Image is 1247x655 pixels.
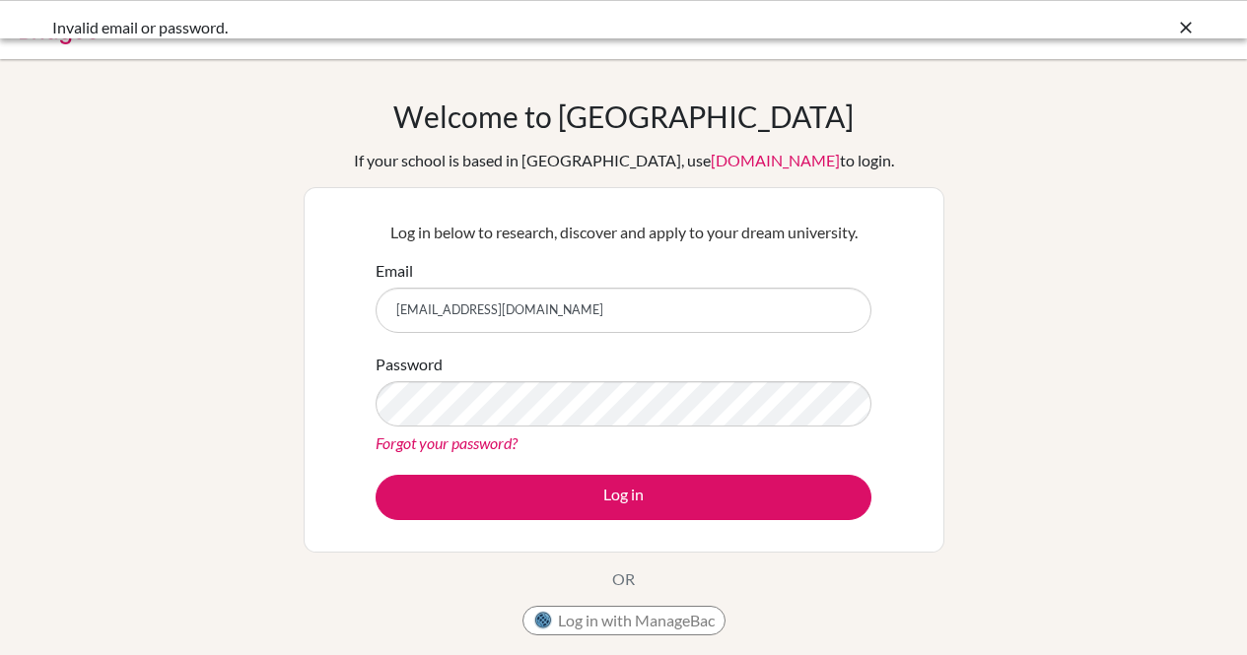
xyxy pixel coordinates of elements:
[711,151,840,169] a: [DOMAIN_NAME]
[52,16,900,39] div: Invalid email or password.
[393,98,854,134] h1: Welcome to [GEOGRAPHIC_DATA]
[522,606,726,635] button: Log in with ManageBac
[376,221,871,244] p: Log in below to research, discover and apply to your dream university.
[376,353,443,376] label: Password
[376,475,871,520] button: Log in
[376,259,413,283] label: Email
[612,567,635,591] p: OR
[354,149,894,172] div: If your school is based in [GEOGRAPHIC_DATA], use to login.
[376,433,518,452] a: Forgot your password?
